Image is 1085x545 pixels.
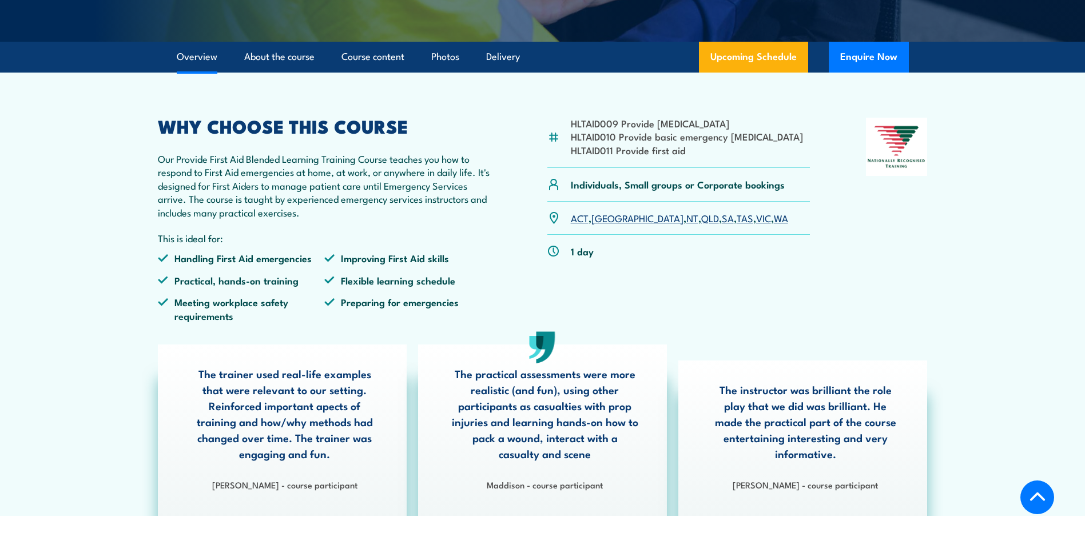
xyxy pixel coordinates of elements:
img: Nationally Recognised Training logo. [866,118,928,176]
a: WA [774,211,788,225]
a: Course content [341,42,404,72]
li: HLTAID010 Provide basic emergency [MEDICAL_DATA] [571,130,803,143]
p: The instructor was brilliant the role play that we did was brilliant. He made the practical part ... [712,382,899,462]
li: Preparing for emergencies [324,295,491,322]
a: Delivery [486,42,520,72]
li: HLTAID011 Provide first aid [571,143,803,157]
li: Flexible learning schedule [324,274,491,287]
li: Meeting workplace safety requirements [158,295,325,322]
a: Photos [431,42,459,72]
a: NT [686,211,698,225]
li: Improving First Aid skills [324,251,491,265]
p: This is ideal for: [158,231,492,245]
a: SA [722,211,734,225]
button: Enquire Now [829,42,909,73]
a: TAS [737,211,753,225]
a: QLD [701,211,719,225]
li: HLTAID009 Provide [MEDICAL_DATA] [571,117,803,130]
strong: Maddison - course participant [487,478,603,491]
strong: [PERSON_NAME] - course participant [733,478,878,491]
a: About the course [244,42,315,72]
a: Upcoming Schedule [699,42,808,73]
a: ACT [571,211,589,225]
a: VIC [756,211,771,225]
li: Practical, hands-on training [158,274,325,287]
li: Handling First Aid emergencies [158,251,325,265]
a: Overview [177,42,217,72]
p: , , , , , , , [571,211,788,225]
p: Individuals, Small groups or Corporate bookings [571,178,785,191]
strong: [PERSON_NAME] - course participant [212,478,357,491]
p: The practical assessments were more realistic (and fun), using other participants as casualties w... [452,366,638,462]
p: Our Provide First Aid Blended Learning Training Course teaches you how to respond to First Aid em... [158,152,492,219]
h2: WHY CHOOSE THIS COURSE [158,118,492,134]
p: The trainer used real-life examples that were relevant to our setting. Reinforced important apect... [192,366,378,462]
a: [GEOGRAPHIC_DATA] [591,211,683,225]
p: 1 day [571,245,594,258]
